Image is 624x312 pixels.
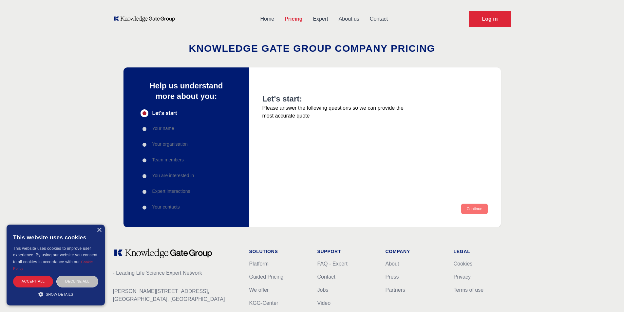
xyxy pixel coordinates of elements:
a: Cookies [454,261,473,266]
a: Request Demo [469,11,511,27]
p: Your organisation [152,141,188,147]
iframe: Chat Widget [591,281,624,312]
a: Contact [317,274,335,280]
a: KOL Knowledge Platform: Talk to Key External Experts (KEE) [113,16,180,22]
a: Expert [308,10,333,28]
div: Show details [13,291,98,297]
a: Pricing [279,10,308,28]
a: Terms of use [454,287,484,293]
h1: Support [317,248,375,255]
p: You are interested in [152,172,194,179]
p: Expert interactions [152,188,190,194]
a: Home [255,10,280,28]
p: Your contacts [152,204,180,210]
p: [PERSON_NAME][STREET_ADDRESS], [GEOGRAPHIC_DATA], [GEOGRAPHIC_DATA] [113,287,239,303]
a: About [386,261,399,266]
a: Partners [386,287,405,293]
a: Video [317,300,331,306]
a: Guided Pricing [249,274,284,280]
p: Please answer the following questions so we can provide the most accurate quote [262,104,409,120]
div: This website uses cookies [13,229,98,245]
a: We offer [249,287,269,293]
h1: Company [386,248,443,255]
div: Decline all [56,276,98,287]
div: Chat-widget [591,281,624,312]
span: Show details [46,292,73,296]
button: Continue [461,204,487,214]
span: This website uses cookies to improve user experience. By using our website you consent to all coo... [13,246,97,264]
a: Privacy [454,274,471,280]
a: KGG-Center [249,300,278,306]
h1: Legal [454,248,511,255]
a: Press [386,274,399,280]
span: Let's start [152,109,177,117]
p: Help us understand more about you: [141,81,232,101]
div: Accept all [13,276,53,287]
a: FAQ - Expert [317,261,348,266]
h2: Let's start: [262,94,409,104]
a: About us [333,10,365,28]
div: Close [97,228,102,233]
div: Progress [141,109,232,211]
a: Platform [249,261,269,266]
p: - Leading Life Science Expert Network [113,269,239,277]
a: Cookie Policy [13,260,93,270]
h1: Solutions [249,248,307,255]
a: Contact [365,10,393,28]
p: Your name [152,125,174,132]
a: Jobs [317,287,329,293]
p: Team members [152,156,184,163]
